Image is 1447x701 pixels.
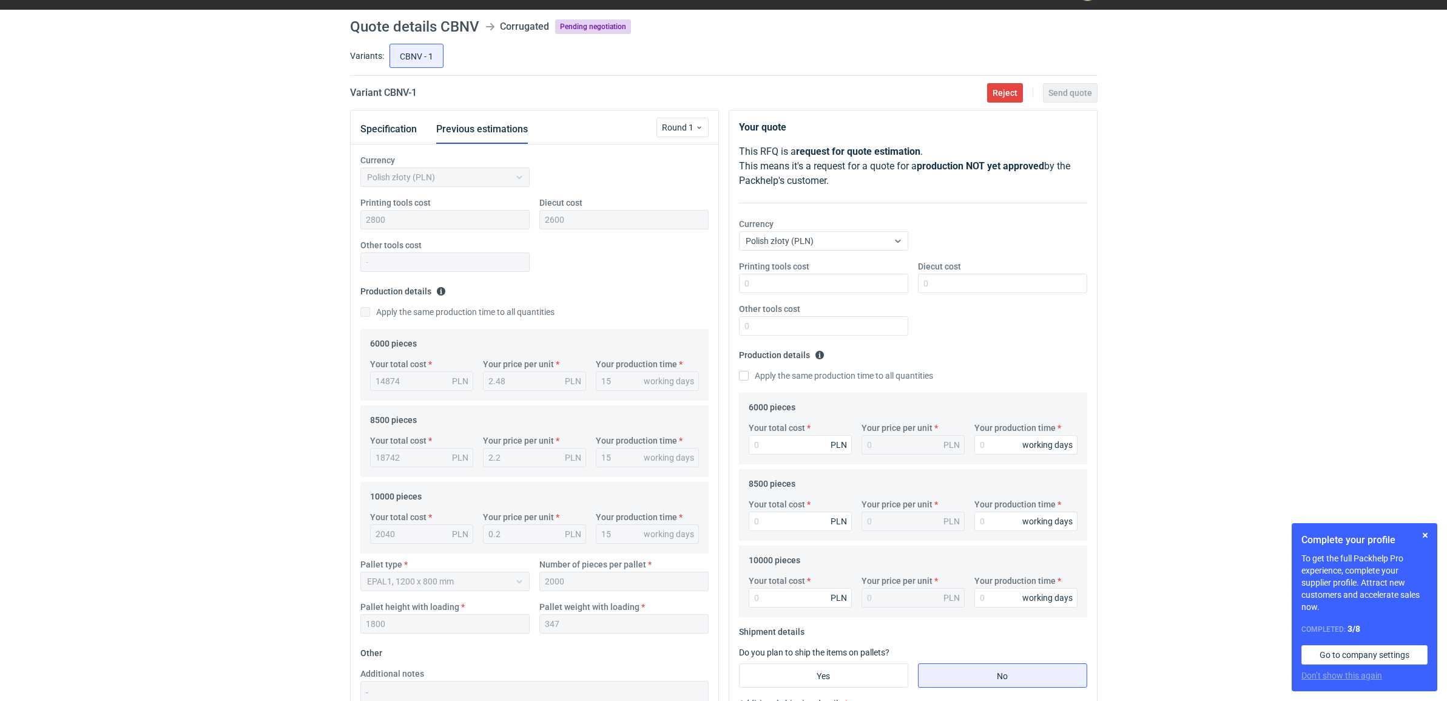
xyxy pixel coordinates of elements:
[974,512,1078,531] input: 0
[360,643,382,658] legend: Other
[565,375,581,387] div: PLN
[749,398,795,412] legend: 6000 pieces
[739,648,889,657] label: Do you plan to ship the items on pallets?
[555,19,631,34] span: Pending negotiation
[1022,592,1073,604] div: working days
[539,197,582,209] label: Diecut cost
[350,19,479,34] h1: Quote details CBNV
[565,452,581,464] div: PLN
[746,236,814,246] span: Polish złoty (PLN)
[739,663,908,688] label: Yes
[662,121,695,134] span: Round 1
[749,512,852,531] input: 0
[596,435,677,447] label: Your production time
[436,115,528,144] button: Previous estimations
[483,435,554,447] label: Your price per unit
[739,622,804,637] legend: Shipment details
[739,370,933,382] label: Apply the same production time to all quantities
[360,115,417,144] button: Specification
[987,83,1023,103] button: Reject
[993,89,1017,97] span: Reject
[749,498,805,510] label: Your total cost
[862,575,933,587] label: Your price per unit
[483,511,554,523] label: Your price per unit
[739,316,908,336] input: 0
[831,515,847,527] div: PLN
[596,358,677,370] label: Your production time
[360,239,422,251] label: Other tools cost
[917,160,1044,172] strong: production NOT yet approved
[370,358,427,370] label: Your total cost
[974,435,1078,455] input: 0
[360,197,431,209] label: Printing tools cost
[1301,645,1428,665] a: Go to company settings
[739,260,809,273] label: Printing tools cost
[796,146,920,157] strong: request for quote estimation
[918,274,1087,293] input: 0
[739,121,786,133] strong: Your quote
[370,334,417,348] legend: 6000 pieces
[370,511,427,523] label: Your total cost
[862,498,933,510] label: Your price per unit
[831,439,847,451] div: PLN
[452,375,468,387] div: PLN
[749,422,805,434] label: Your total cost
[483,358,554,370] label: Your price per unit
[596,511,677,523] label: Your production time
[350,50,384,62] label: Variants:
[360,558,402,571] label: Pallet type
[831,592,847,604] div: PLN
[360,306,555,318] label: Apply the same production time to all quantities
[943,515,960,527] div: PLN
[1048,89,1092,97] span: Send quote
[350,86,417,100] h2: Variant CBNV - 1
[644,528,694,540] div: working days
[974,498,1056,510] label: Your production time
[739,303,800,315] label: Other tools cost
[918,663,1087,688] label: No
[370,487,422,501] legend: 10000 pieces
[749,550,800,565] legend: 10000 pieces
[749,575,805,587] label: Your total cost
[500,19,549,34] div: Corrugated
[943,439,960,451] div: PLN
[1301,552,1428,613] p: To get the full Packhelp Pro experience, complete your supplier profile. Attract new customers an...
[565,528,581,540] div: PLN
[943,592,960,604] div: PLN
[749,474,795,489] legend: 8500 pieces
[918,260,961,273] label: Diecut cost
[749,435,852,455] input: 0
[1301,623,1428,635] div: Completed:
[539,601,639,613] label: Pallet weight with loading
[1022,515,1073,527] div: working days
[1022,439,1073,451] div: working days
[360,601,459,613] label: Pallet height with loading
[370,435,427,447] label: Your total cost
[1301,669,1382,682] button: Don’t show this again
[360,282,446,296] legend: Production details
[974,422,1056,434] label: Your production time
[739,144,1087,188] p: This RFQ is a . This means it's a request for a quote for a by the Packhelp's customer.
[739,274,908,293] input: 0
[370,410,417,425] legend: 8500 pieces
[1301,533,1428,547] h1: Complete your profile
[452,528,468,540] div: PLN
[360,154,395,166] label: Currency
[644,452,694,464] div: working days
[739,345,825,360] legend: Production details
[390,44,444,68] label: CBNV - 1
[452,452,468,464] div: PLN
[974,588,1078,608] input: 0
[644,375,694,387] div: working days
[974,575,1056,587] label: Your production time
[360,668,424,680] label: Additional notes
[539,558,646,571] label: Number of pieces per pallet
[749,588,852,608] input: 0
[739,218,774,230] label: Currency
[1347,624,1360,634] strong: 3 / 8
[1043,83,1098,103] button: Send quote
[862,422,933,434] label: Your price per unit
[1418,528,1432,543] button: Skip for now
